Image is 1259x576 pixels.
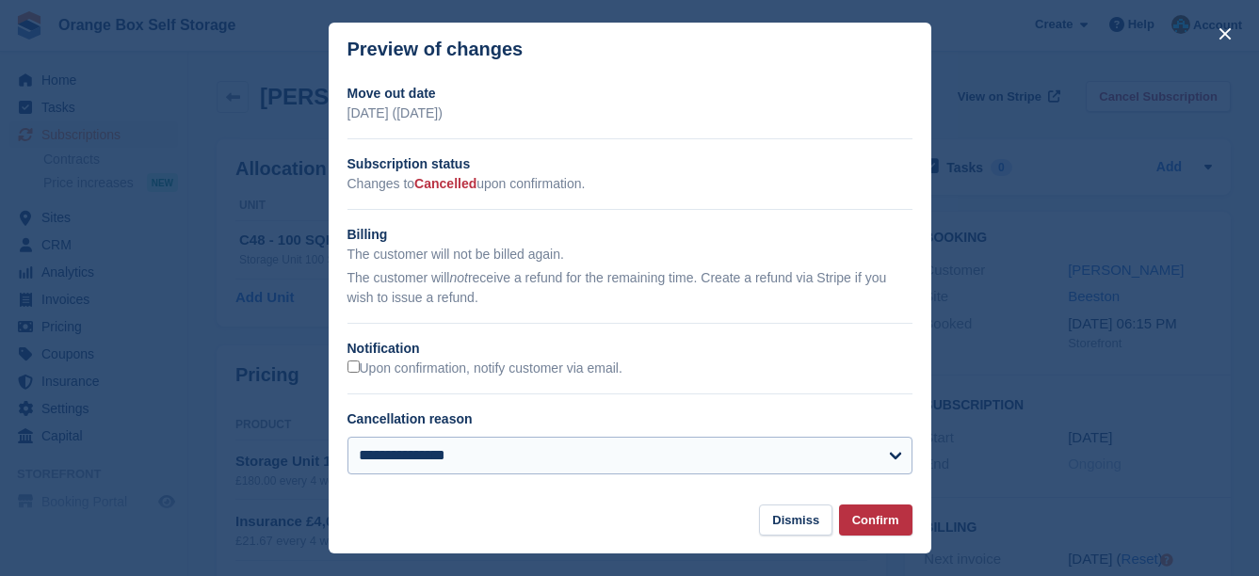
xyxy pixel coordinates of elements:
label: Upon confirmation, notify customer via email. [347,360,622,377]
button: Dismiss [759,504,832,536]
p: The customer will receive a refund for the remaining time. Create a refund via Stripe if you wish... [347,268,912,308]
p: [DATE] ([DATE]) [347,104,912,123]
button: close [1210,19,1240,49]
h2: Billing [347,225,912,245]
button: Confirm [839,504,912,536]
p: Changes to upon confirmation. [347,174,912,194]
em: not [449,270,467,285]
input: Upon confirmation, notify customer via email. [347,360,360,373]
p: Preview of changes [347,39,524,60]
label: Cancellation reason [347,411,473,426]
h2: Move out date [347,84,912,104]
h2: Subscription status [347,154,912,174]
span: Cancelled [414,176,476,191]
h2: Notification [347,339,912,359]
p: The customer will not be billed again. [347,245,912,264]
